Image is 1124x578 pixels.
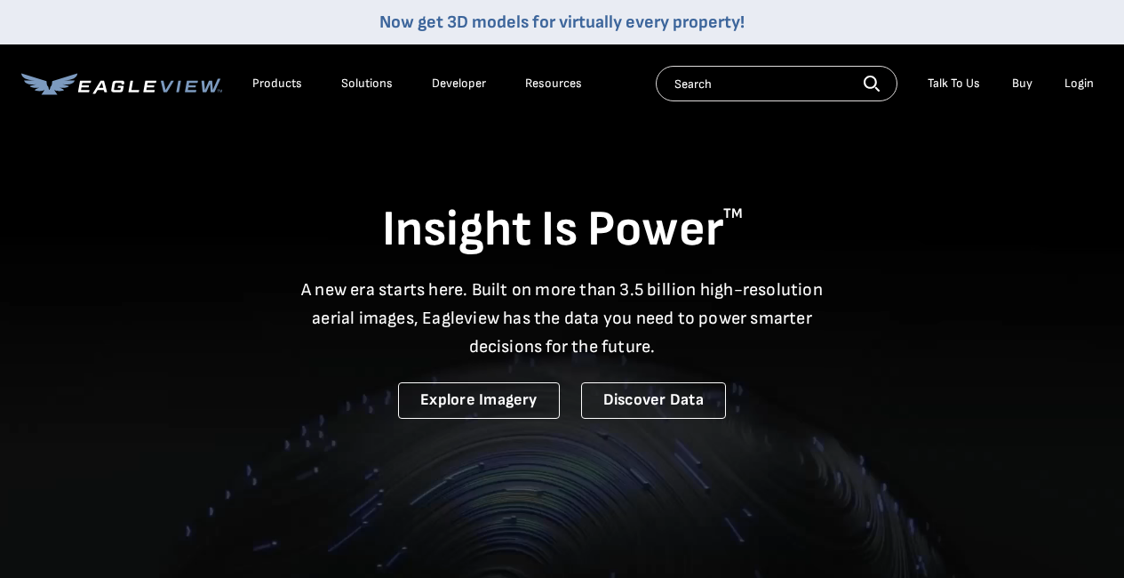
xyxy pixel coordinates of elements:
[341,76,393,92] div: Solutions
[379,12,745,33] a: Now get 3D models for virtually every property!
[291,276,834,361] p: A new era starts here. Built on more than 3.5 billion high-resolution aerial images, Eagleview ha...
[525,76,582,92] div: Resources
[398,382,560,419] a: Explore Imagery
[656,66,897,101] input: Search
[252,76,302,92] div: Products
[1012,76,1032,92] a: Buy
[1064,76,1094,92] div: Login
[432,76,486,92] a: Developer
[723,205,743,222] sup: TM
[21,199,1103,261] h1: Insight Is Power
[928,76,980,92] div: Talk To Us
[581,382,726,419] a: Discover Data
